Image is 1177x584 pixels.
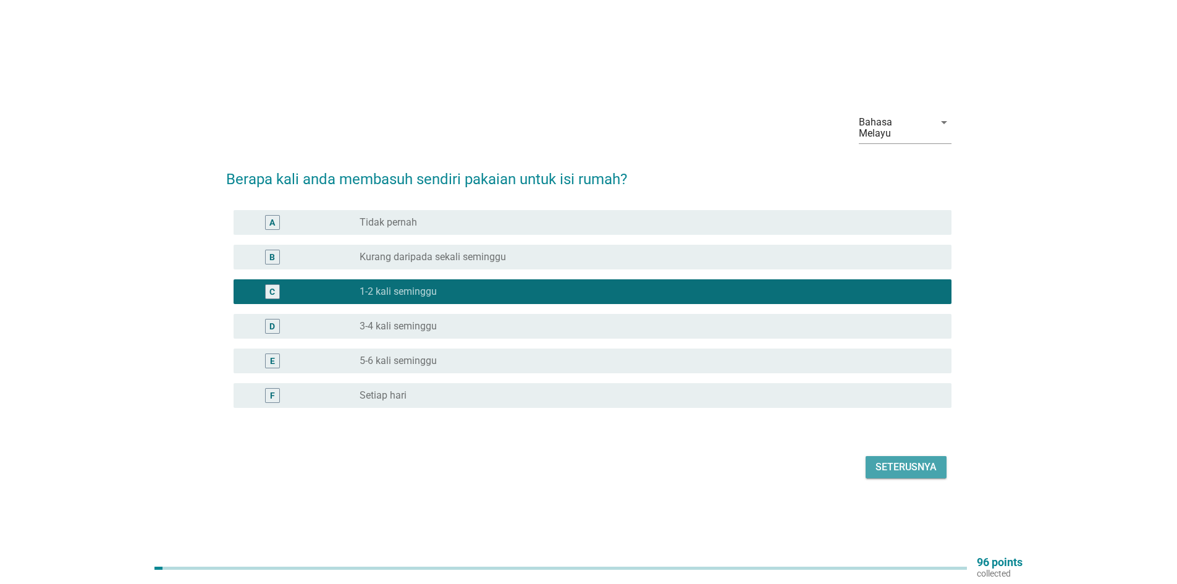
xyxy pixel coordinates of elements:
[270,389,275,402] div: F
[269,285,275,298] div: C
[977,557,1023,568] p: 96 points
[270,354,275,367] div: E
[360,216,417,229] label: Tidak pernah
[360,320,437,332] label: 3-4 kali seminggu
[360,389,407,402] label: Setiap hari
[360,251,506,263] label: Kurang daripada sekali seminggu
[269,250,275,263] div: B
[360,355,437,367] label: 5-6 kali seminggu
[866,456,947,478] button: Seterusnya
[226,156,951,190] h2: Berapa kali anda membasuh sendiri pakaian untuk isi rumah?
[360,286,437,298] label: 1-2 kali seminggu
[269,320,275,332] div: D
[937,115,951,130] i: arrow_drop_down
[977,568,1023,579] p: collected
[859,117,927,139] div: Bahasa Melayu
[269,216,275,229] div: A
[875,460,937,475] div: Seterusnya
